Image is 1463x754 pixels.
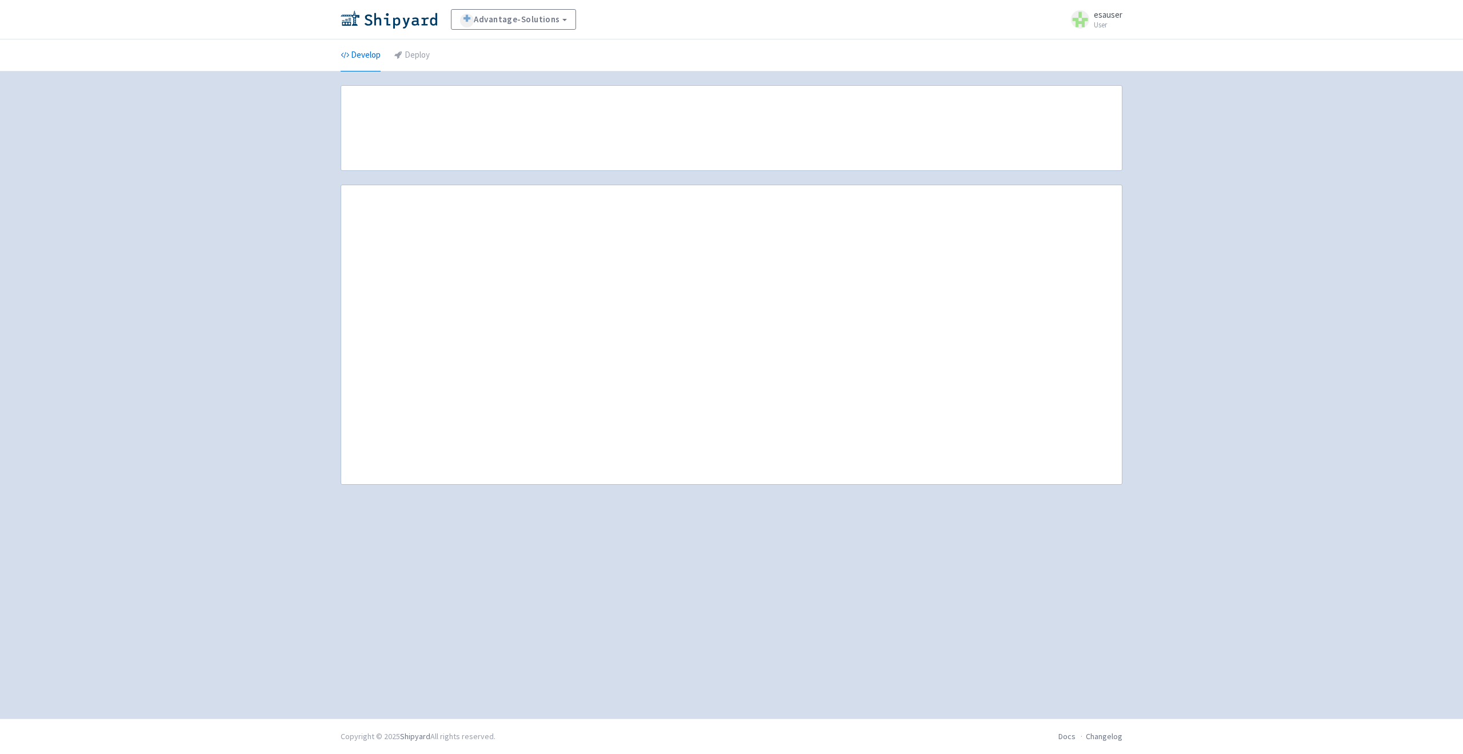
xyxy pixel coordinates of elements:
[400,731,430,741] a: Shipyard
[394,39,430,71] a: Deploy
[1094,21,1122,29] small: User
[1064,10,1122,29] a: esauser User
[1094,9,1122,20] span: esauser
[1058,731,1076,741] a: Docs
[341,39,381,71] a: Develop
[1086,731,1122,741] a: Changelog
[341,10,437,29] img: Shipyard logo
[341,731,495,743] div: Copyright © 2025 All rights reserved.
[451,9,576,30] a: Advantage-Solutions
